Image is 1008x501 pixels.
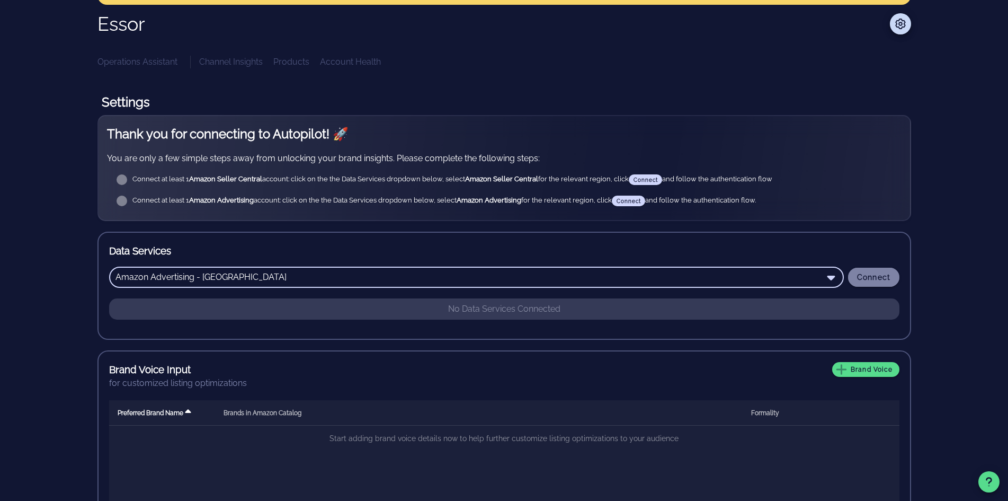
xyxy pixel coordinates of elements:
div: for customized listing optimizations [109,377,899,390]
div: Connect at least 1 account: click on the the Data Services dropdown below, select for the relevan... [132,174,893,185]
h2: Thank you for connecting to Autopilot! 🚀 [107,125,902,144]
input: Search Data Service [115,269,823,286]
button: Connect [848,268,899,287]
strong: Amazon Seller Central [189,175,262,183]
h3: Data Services [109,243,899,258]
th: Brands in Amazon Catalog [215,400,743,426]
h1: Essor [97,13,145,34]
th: Formality [743,400,788,426]
span: Preferred Brand Name [118,409,183,417]
span: Brands in Amazon Catalog [224,409,301,417]
span: Connect [857,273,891,282]
h1: Settings [97,90,911,115]
span: Formality [751,409,779,417]
td: Start adding brand voice details now to help further customize listing optimizations to your audi... [109,426,899,451]
strong: Amazon Seller Central [465,175,538,183]
span: Brand Voice [838,365,893,374]
button: Brand Voice [832,362,899,377]
p: You are only a few simple steps away from unlocking your brand insights. Please complete the foll... [107,152,902,165]
h3: Brand Voice Input [109,362,191,377]
strong: Amazon Advertising [457,196,521,204]
strong: Amazon Advertising [189,196,254,204]
div: Connect at least 1 account: click on the the Data Services dropdown below, select for the relevan... [132,196,893,206]
button: Support [978,471,1000,493]
p: No Data Services Connected [109,298,899,320]
th: Preferred Brand Name: Sorted ascending. Activate to sort descending. [109,400,215,426]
